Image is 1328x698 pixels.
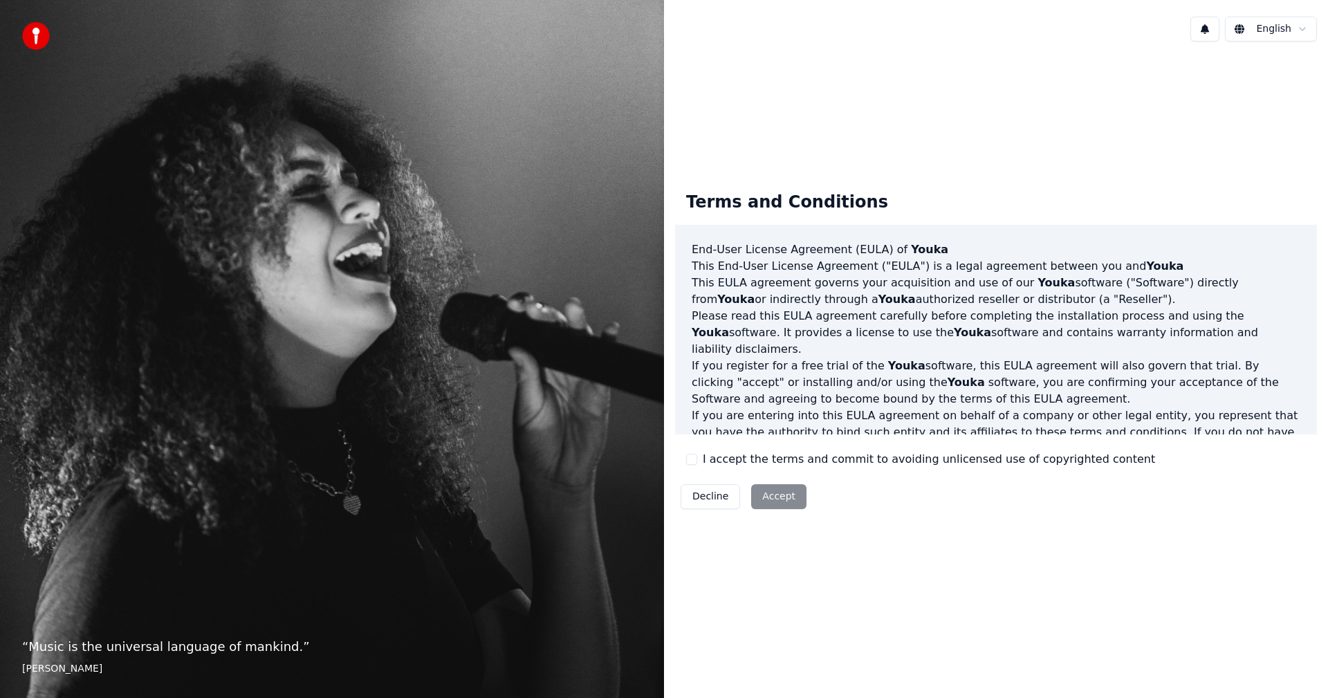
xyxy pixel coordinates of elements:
[878,293,916,306] span: Youka
[692,275,1300,308] p: This EULA agreement governs your acquisition and use of our software ("Software") directly from o...
[911,243,948,256] span: Youka
[22,637,642,656] p: “ Music is the universal language of mankind. ”
[692,258,1300,275] p: This End-User License Agreement ("EULA") is a legal agreement between you and
[1037,276,1075,289] span: Youka
[1146,259,1183,273] span: Youka
[692,358,1300,407] p: If you register for a free trial of the software, this EULA agreement will also govern that trial...
[675,181,899,225] div: Terms and Conditions
[703,451,1155,468] label: I accept the terms and commit to avoiding unlicensed use of copyrighted content
[22,22,50,50] img: youka
[692,308,1300,358] p: Please read this EULA agreement carefully before completing the installation process and using th...
[22,662,642,676] footer: [PERSON_NAME]
[888,359,925,372] span: Youka
[954,326,991,339] span: Youka
[692,326,729,339] span: Youka
[692,241,1300,258] h3: End-User License Agreement (EULA) of
[681,484,740,509] button: Decline
[948,376,985,389] span: Youka
[717,293,755,306] span: Youka
[692,407,1300,474] p: If you are entering into this EULA agreement on behalf of a company or other legal entity, you re...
